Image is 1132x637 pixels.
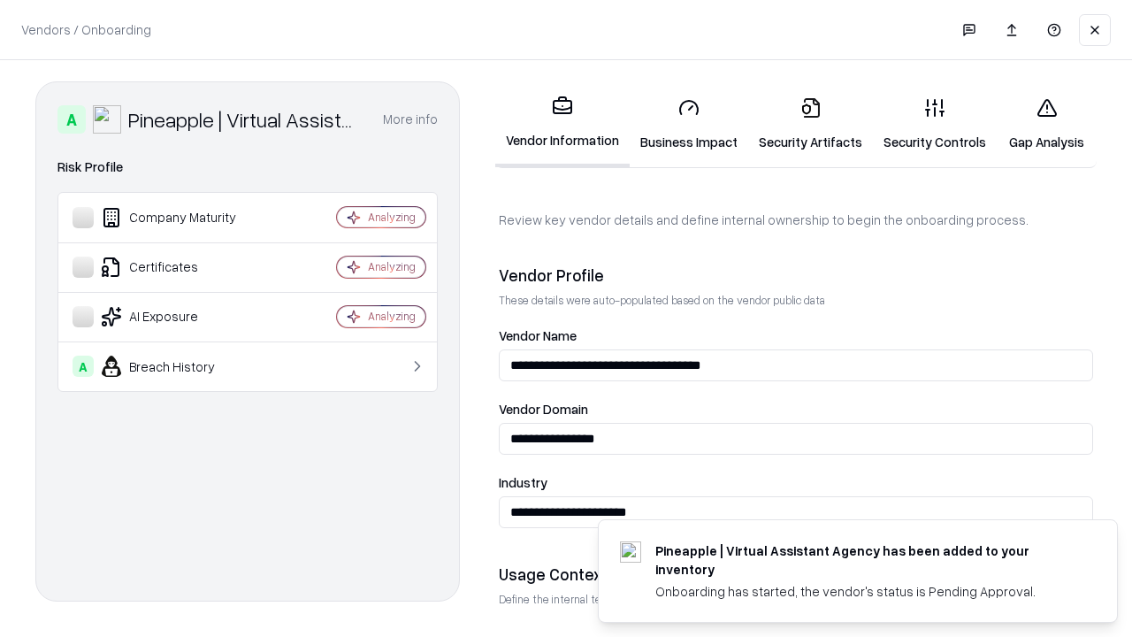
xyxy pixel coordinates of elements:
label: Vendor Domain [499,403,1093,416]
div: Pineapple | Virtual Assistant Agency [128,105,362,134]
div: A [57,105,86,134]
div: Pineapple | Virtual Assistant Agency has been added to your inventory [655,541,1075,579]
p: These details were auto-populated based on the vendor public data [499,293,1093,308]
a: Security Artifacts [748,83,873,165]
p: Review key vendor details and define internal ownership to begin the onboarding process. [499,211,1093,229]
div: Company Maturity [73,207,284,228]
a: Business Impact [630,83,748,165]
button: More info [383,104,438,135]
div: Analyzing [368,309,416,324]
div: Vendor Profile [499,265,1093,286]
label: Vendor Name [499,329,1093,342]
p: Vendors / Onboarding [21,20,151,39]
div: Onboarding has started, the vendor's status is Pending Approval. [655,582,1075,601]
img: Pineapple | Virtual Assistant Agency [93,105,121,134]
div: A [73,356,94,377]
a: Vendor Information [495,81,630,167]
p: Define the internal team and reason for using this vendor. This helps assess business relevance a... [499,592,1093,607]
a: Security Controls [873,83,997,165]
div: Certificates [73,257,284,278]
div: Analyzing [368,210,416,225]
img: trypineapple.com [620,541,641,563]
label: Industry [499,476,1093,489]
div: Analyzing [368,259,416,274]
div: Risk Profile [57,157,438,178]
div: AI Exposure [73,306,284,327]
div: Usage Context [499,564,1093,585]
a: Gap Analysis [997,83,1097,165]
div: Breach History [73,356,284,377]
